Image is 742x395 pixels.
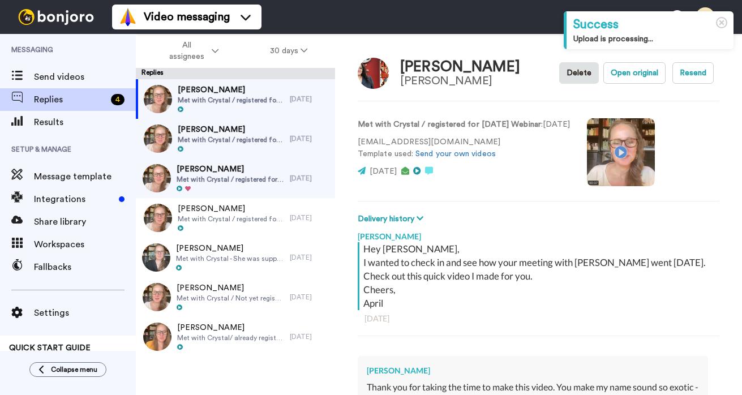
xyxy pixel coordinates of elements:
[111,94,125,105] div: 4
[367,365,699,376] div: [PERSON_NAME]
[358,225,719,242] div: [PERSON_NAME]
[136,119,335,158] a: [PERSON_NAME]Met with Crystal / registered for [DATE] Webinar[DATE]
[400,75,520,87] div: [PERSON_NAME]
[358,213,427,225] button: Delivery history
[290,253,329,262] div: [DATE]
[142,243,170,272] img: d54e5830-8377-4b70-999b-61ebe7063896-thumb.jpg
[34,260,136,274] span: Fallbacks
[177,282,284,294] span: [PERSON_NAME]
[672,62,714,84] button: Resend
[34,192,114,206] span: Integrations
[400,59,520,75] div: [PERSON_NAME]
[143,323,171,351] img: ecf8a334-6e19-40a6-bab3-371c8b42fb08-thumb.jpg
[415,150,496,158] a: Send your own videos
[178,203,285,214] span: [PERSON_NAME]
[573,33,727,45] div: Upload is processing...
[370,168,397,175] span: [DATE]
[177,333,284,342] span: Met with Crystal/ already registered for [DATE] Webinar
[136,79,335,119] a: [PERSON_NAME]Met with Crystal / registered for [DATE] Webinar[DATE]
[144,9,230,25] span: Video messaging
[119,8,137,26] img: vm-color.svg
[358,119,570,131] p: : [DATE]
[14,9,98,25] img: bj-logo-header-white.svg
[290,332,329,341] div: [DATE]
[178,96,285,105] span: Met with Crystal / registered for [DATE] Webinar
[290,134,329,143] div: [DATE]
[177,175,284,184] span: Met with Crystal / registered for [DATE] Webinar - she attended past HFTS workshops and 3 webinars
[9,344,91,352] span: QUICK START GUIDE
[290,174,329,183] div: [DATE]
[290,293,329,302] div: [DATE]
[290,95,329,104] div: [DATE]
[290,213,329,222] div: [DATE]
[358,136,570,160] p: [EMAIL_ADDRESS][DOMAIN_NAME] Template used:
[138,35,245,67] button: All assignees
[178,135,285,144] span: Met with Crystal / registered for [DATE] Webinar
[178,84,285,96] span: [PERSON_NAME]
[34,70,136,84] span: Send videos
[34,215,136,229] span: Share library
[34,306,136,320] span: Settings
[245,41,333,61] button: 30 days
[34,238,136,251] span: Workspaces
[177,322,284,333] span: [PERSON_NAME]
[176,362,284,373] span: [PERSON_NAME]
[363,242,717,310] div: Hey [PERSON_NAME], I wanted to check in and see how your meeting with [PERSON_NAME] went [DATE]. ...
[164,40,209,62] span: All assignees
[29,362,106,377] button: Collapse menu
[34,115,136,129] span: Results
[144,124,172,153] img: 04d5686a-c9bc-45b6-9603-5411e820abd3-thumb.jpg
[178,124,285,135] span: [PERSON_NAME]
[603,62,666,84] button: Open original
[358,58,389,89] img: Image of Farica Woods
[136,158,335,198] a: [PERSON_NAME]Met with Crystal / registered for [DATE] Webinar - she attended past HFTS workshops ...
[136,198,335,238] a: [PERSON_NAME]Met with Crystal / registered for [DATE] Webinar[DATE]
[176,254,284,263] span: Met with Crystal - She was supposed to have the FITO call with you but switched over to Crystal (...
[136,277,335,317] a: [PERSON_NAME]Met with Crystal / Not yet registered for the Webinar, she attended the recent HFTS[...
[136,317,335,357] a: [PERSON_NAME]Met with Crystal/ already registered for [DATE] Webinar[DATE]
[358,121,541,128] strong: Met with Crystal / registered for [DATE] Webinar
[143,283,171,311] img: fa0ad607-b7a8-497a-bb3e-6123940cdb18-thumb.jpg
[177,164,284,175] span: [PERSON_NAME]
[136,238,335,277] a: [PERSON_NAME]Met with Crystal - She was supposed to have the FITO call with you but switched over...
[177,294,284,303] span: Met with Crystal / Not yet registered for the Webinar, she attended the recent HFTS
[178,214,285,224] span: Met with Crystal / registered for [DATE] Webinar
[34,170,136,183] span: Message template
[51,365,97,374] span: Collapse menu
[573,16,727,33] div: Success
[364,313,713,324] div: [DATE]
[559,62,599,84] button: Delete
[143,164,171,192] img: 5e59ab0f-63be-4584-a711-d5e511edaa6c-thumb.jpg
[34,93,106,106] span: Replies
[136,68,335,79] div: Replies
[144,85,172,113] img: 50db76de-8f74-484b-afad-6011904638c0-thumb.jpg
[176,243,284,254] span: [PERSON_NAME]
[144,204,172,232] img: fe010895-97fd-4faa-94f8-ad6b7ffed10a-thumb.jpg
